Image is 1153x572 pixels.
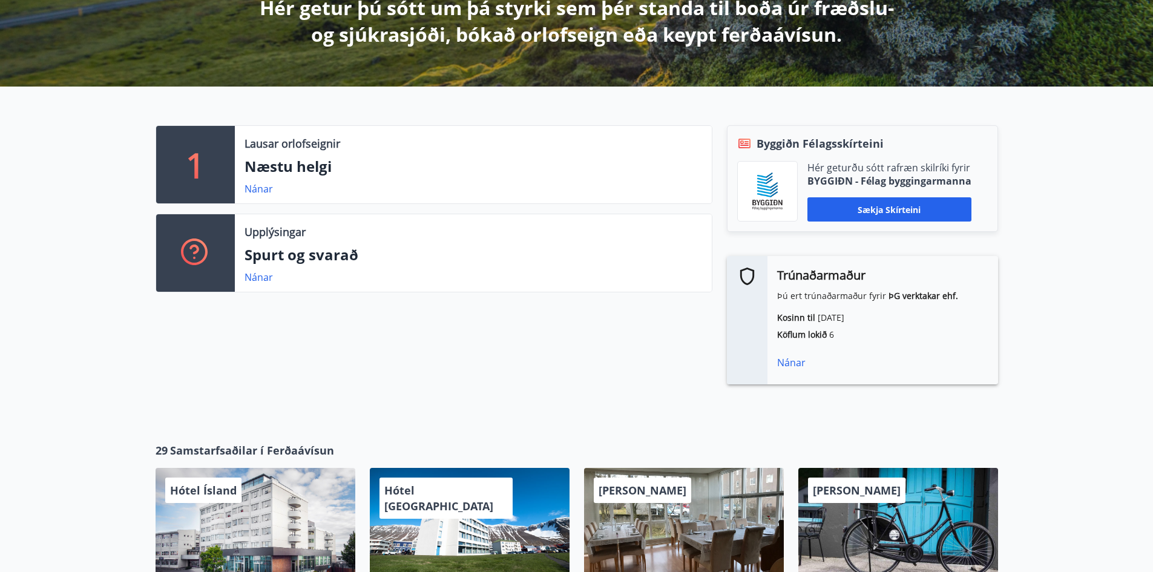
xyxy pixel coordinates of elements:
div: Nánar [777,355,988,370]
span: 6 [829,329,834,340]
span: 29 [156,442,168,458]
span: [PERSON_NAME] [813,483,901,498]
p: Hér geturðu sótt rafræn skilríki fyrir [807,161,971,174]
p: Þú ert trúnaðarmaður fyrir [777,290,988,302]
p: Lausar orlofseignir [245,136,340,151]
span: Byggiðn Félagsskírteini [757,136,884,151]
span: Hótel Ísland [170,483,237,498]
p: Upplýsingar [245,224,306,240]
span: Hótel [GEOGRAPHIC_DATA] [384,483,493,513]
p: 1 [186,142,205,188]
a: Nánar [245,271,273,284]
span: [PERSON_NAME] [599,483,686,498]
strong: ÞG verktakar ehf. [889,290,958,301]
p: Spurt og svarað [245,245,702,265]
p: Næstu helgi [245,156,702,177]
img: BKlGVmlTW1Qrz68WFGMFQUcXHWdQd7yePWMkvn3i.png [747,171,788,212]
h6: Trúnaðarmaður [777,266,988,285]
span: Samstarfsaðilar í Ferðaávísun [170,442,334,458]
p: Köflum lokið [777,329,988,341]
p: BYGGIÐN - Félag byggingarmanna [807,174,971,188]
p: Kosinn til [777,312,988,324]
a: Nánar [245,182,273,196]
span: [DATE] [818,312,844,323]
button: Sækja skírteini [807,197,971,222]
